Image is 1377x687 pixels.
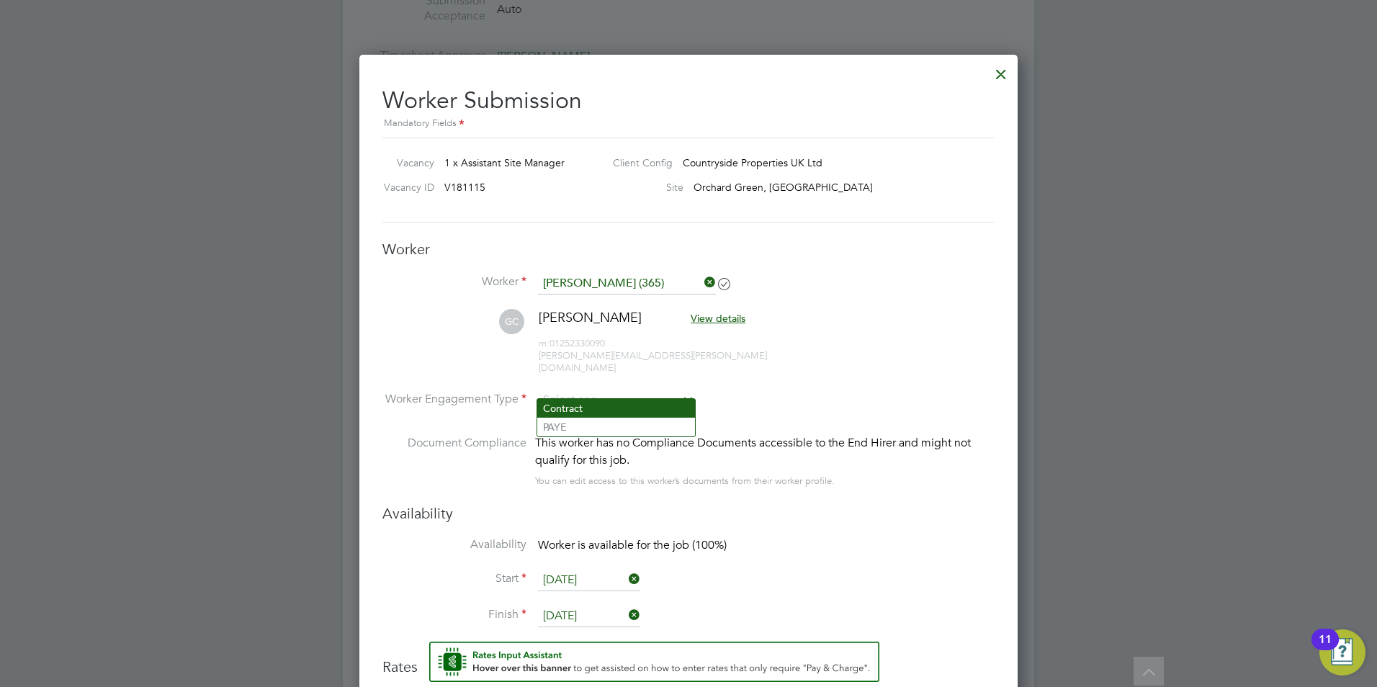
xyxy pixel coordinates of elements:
[444,156,565,169] span: 1 x Assistant Site Manager
[538,273,716,295] input: Search for...
[535,434,995,469] div: This worker has no Compliance Documents accessible to the End Hirer and might not qualify for thi...
[382,274,526,289] label: Worker
[539,309,642,325] span: [PERSON_NAME]
[539,349,767,374] span: [PERSON_NAME][EMAIL_ADDRESS][PERSON_NAME][DOMAIN_NAME]
[539,337,605,349] span: 01252330090
[683,156,822,169] span: Countryside Properties UK Ltd
[538,390,694,411] input: Select one
[537,418,695,436] li: PAYE
[382,607,526,622] label: Finish
[382,504,995,523] h3: Availability
[538,606,640,627] input: Select one
[538,570,640,591] input: Select one
[694,181,873,194] span: Orchard Green, [GEOGRAPHIC_DATA]
[382,434,526,487] label: Document Compliance
[538,538,727,552] span: Worker is available for the job (100%)
[377,156,434,169] label: Vacancy
[537,399,695,418] li: Contract
[382,75,995,132] h2: Worker Submission
[601,181,683,194] label: Site
[382,571,526,586] label: Start
[499,309,524,334] span: GC
[535,472,835,490] div: You can edit access to this worker’s documents from their worker profile.
[382,537,526,552] label: Availability
[1319,639,1332,658] div: 11
[691,312,745,325] span: View details
[382,116,995,132] div: Mandatory Fields
[382,240,995,259] h3: Worker
[429,642,879,682] button: Rate Assistant
[1319,629,1365,675] button: Open Resource Center, 11 new notifications
[601,156,673,169] label: Client Config
[382,392,526,407] label: Worker Engagement Type
[382,642,995,676] h3: Rates
[444,181,485,194] span: V181115
[377,181,434,194] label: Vacancy ID
[539,337,550,349] span: m:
